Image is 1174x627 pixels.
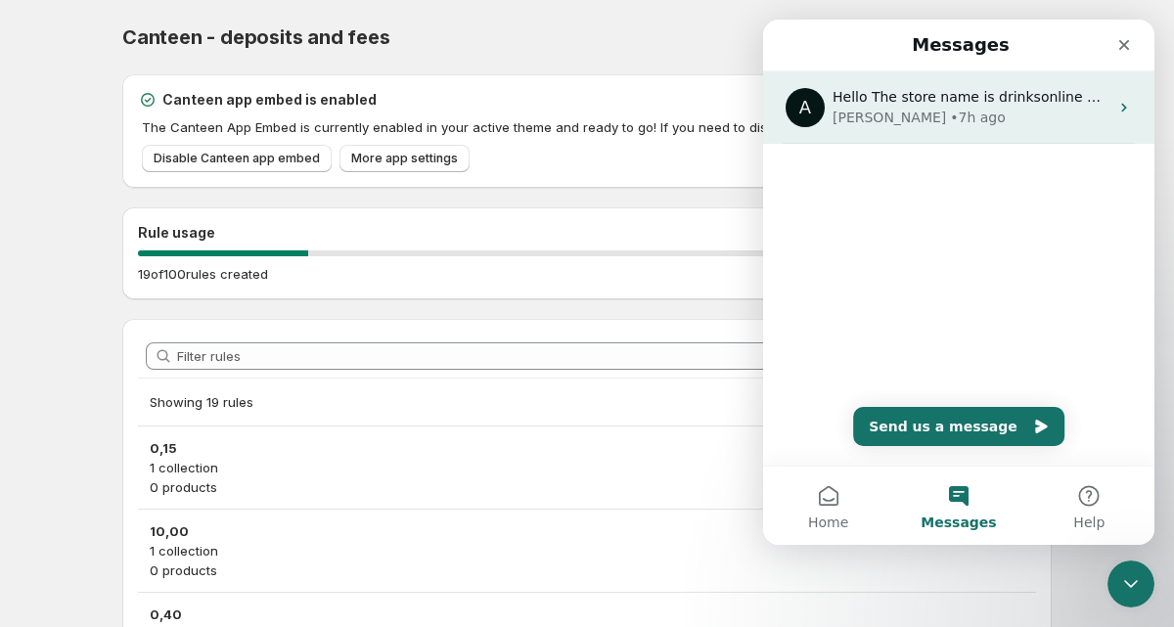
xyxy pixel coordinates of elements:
button: Send us a message [90,387,301,426]
p: 1 collection [150,541,1024,560]
h3: 10,00 [150,521,1024,541]
div: [PERSON_NAME] [69,88,183,109]
span: Home [45,496,85,510]
span: Help [310,496,341,510]
button: Messages [130,447,260,525]
span: Canteen - deposits and fees [122,25,390,49]
h3: 0,40 [150,605,1024,624]
h3: 0,15 [150,438,1024,458]
a: More app settings [339,145,470,172]
h2: Rule usage [138,223,1036,243]
span: Messages [158,496,233,510]
p: 19 of 100 rules created [138,264,268,284]
iframe: Intercom live chat [763,20,1154,545]
span: More app settings [351,151,458,166]
div: • 7h ago [187,88,243,109]
p: 1 collection [150,458,1024,477]
button: Help [261,447,391,525]
input: Filter rules [177,342,1028,370]
p: 0 products [150,560,1024,580]
span: Hello The store name is drinksonline The url is [URL][DOMAIN_NAME] [69,69,544,85]
p: The Canteen App Embed is currently enabled in your active theme and ready to go! If you need to d... [142,117,1036,137]
h2: Canteen app embed is enabled [162,90,377,110]
span: Showing 19 rules [150,394,253,410]
span: Disable Canteen app embed [154,151,320,166]
p: 0 products [150,477,1024,497]
iframe: Intercom live chat [1107,560,1154,607]
a: Disable Canteen app embed [142,145,332,172]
